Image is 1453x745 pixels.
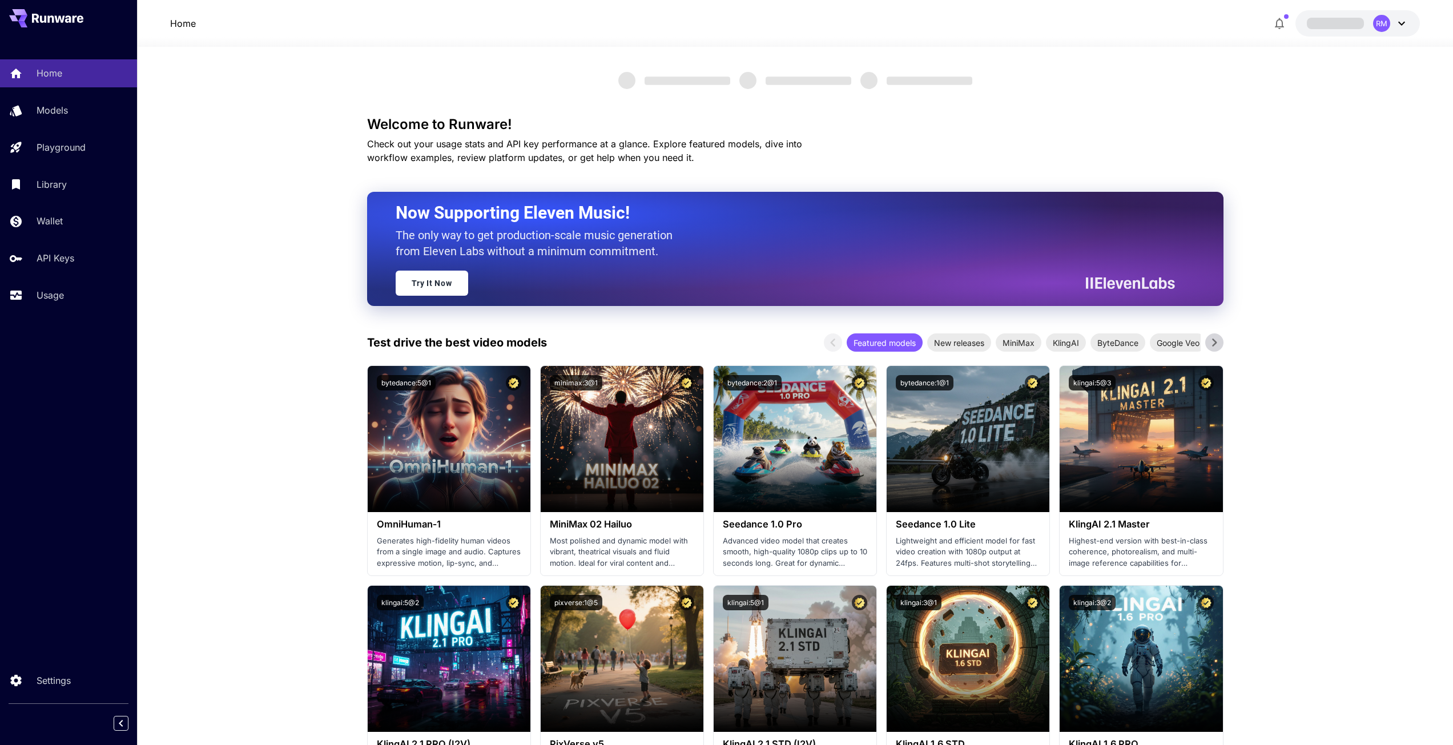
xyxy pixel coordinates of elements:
[1090,337,1145,349] span: ByteDance
[1046,333,1086,352] div: KlingAI
[37,178,67,191] p: Library
[887,366,1049,512] img: alt
[887,586,1049,732] img: alt
[723,375,782,390] button: bytedance:2@1
[1046,337,1086,349] span: KlingAI
[37,140,86,154] p: Playground
[723,595,768,610] button: klingai:5@1
[1025,595,1040,610] button: Certified Model – Vetted for best performance and includes a commercial license.
[377,535,521,569] p: Generates high-fidelity human videos from a single image and audio. Captures expressive motion, l...
[996,333,1041,352] div: MiniMax
[896,595,941,610] button: klingai:3@1
[37,674,71,687] p: Settings
[679,595,694,610] button: Certified Model – Vetted for best performance and includes a commercial license.
[714,366,876,512] img: alt
[896,375,953,390] button: bytedance:1@1
[114,716,128,731] button: Collapse sidebar
[714,586,876,732] img: alt
[367,138,802,163] span: Check out your usage stats and API key performance at a glance. Explore featured models, dive int...
[927,333,991,352] div: New releases
[1150,333,1206,352] div: Google Veo
[170,17,196,30] a: Home
[847,337,923,349] span: Featured models
[1060,366,1222,512] img: alt
[896,519,1040,530] h3: Seedance 1.0 Lite
[1198,595,1214,610] button: Certified Model – Vetted for best performance and includes a commercial license.
[1025,375,1040,390] button: Certified Model – Vetted for best performance and includes a commercial license.
[37,66,62,80] p: Home
[377,519,521,530] h3: OmniHuman‑1
[1069,535,1213,569] p: Highest-end version with best-in-class coherence, photorealism, and multi-image reference capabil...
[550,535,694,569] p: Most polished and dynamic model with vibrant, theatrical visuals and fluid motion. Ideal for vira...
[550,375,602,390] button: minimax:3@1
[1090,333,1145,352] div: ByteDance
[1373,15,1390,32] div: RM
[1060,586,1222,732] img: alt
[927,337,991,349] span: New releases
[506,375,521,390] button: Certified Model – Vetted for best performance and includes a commercial license.
[368,366,530,512] img: alt
[996,337,1041,349] span: MiniMax
[550,595,602,610] button: pixverse:1@5
[679,375,694,390] button: Certified Model – Vetted for best performance and includes a commercial license.
[37,214,63,228] p: Wallet
[1069,519,1213,530] h3: KlingAI 2.1 Master
[506,595,521,610] button: Certified Model – Vetted for best performance and includes a commercial license.
[367,334,547,351] p: Test drive the best video models
[1150,337,1206,349] span: Google Veo
[896,535,1040,569] p: Lightweight and efficient model for fast video creation with 1080p output at 24fps. Features mult...
[368,586,530,732] img: alt
[367,116,1223,132] h3: Welcome to Runware!
[1069,375,1116,390] button: klingai:5@3
[396,227,681,259] p: The only way to get production-scale music generation from Eleven Labs without a minimum commitment.
[1069,595,1116,610] button: klingai:3@2
[396,202,1166,224] h2: Now Supporting Eleven Music!
[396,271,468,296] a: Try It Now
[1295,10,1420,37] button: RM
[37,103,68,117] p: Models
[847,333,923,352] div: Featured models
[852,375,867,390] button: Certified Model – Vetted for best performance and includes a commercial license.
[37,288,64,302] p: Usage
[1198,375,1214,390] button: Certified Model – Vetted for best performance and includes a commercial license.
[852,595,867,610] button: Certified Model – Vetted for best performance and includes a commercial license.
[377,375,436,390] button: bytedance:5@1
[723,519,867,530] h3: Seedance 1.0 Pro
[541,366,703,512] img: alt
[37,251,74,265] p: API Keys
[541,586,703,732] img: alt
[122,713,137,734] div: Collapse sidebar
[550,519,694,530] h3: MiniMax 02 Hailuo
[377,595,424,610] button: klingai:5@2
[723,535,867,569] p: Advanced video model that creates smooth, high-quality 1080p clips up to 10 seconds long. Great f...
[170,17,196,30] nav: breadcrumb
